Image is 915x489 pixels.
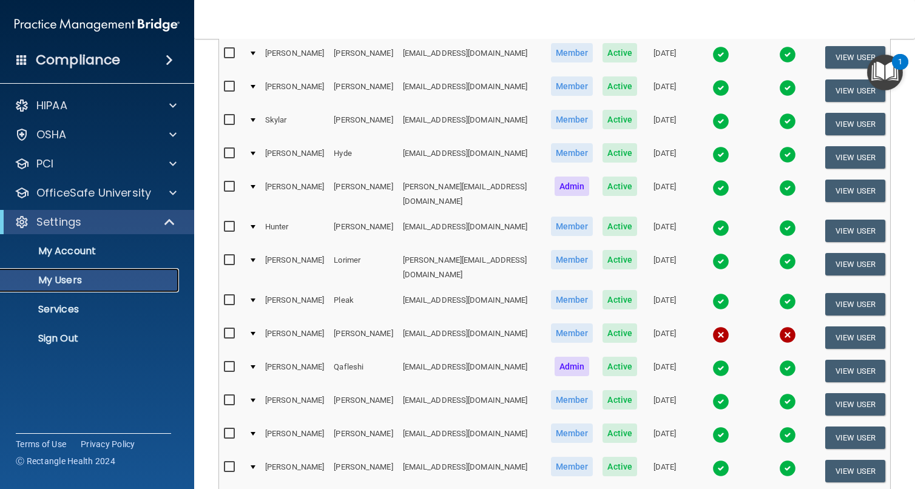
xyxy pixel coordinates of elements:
[15,215,176,229] a: Settings
[642,421,687,454] td: [DATE]
[779,46,796,63] img: tick.e7d51cea.svg
[398,214,546,248] td: [EMAIL_ADDRESS][DOMAIN_NAME]
[551,143,593,163] span: Member
[825,46,885,69] button: View User
[642,74,687,107] td: [DATE]
[825,360,885,382] button: View User
[329,288,397,321] td: Pleak
[329,388,397,421] td: [PERSON_NAME]
[398,421,546,454] td: [EMAIL_ADDRESS][DOMAIN_NAME]
[603,177,637,196] span: Active
[603,357,637,376] span: Active
[329,74,397,107] td: [PERSON_NAME]
[16,438,66,450] a: Terms of Use
[398,248,546,288] td: [PERSON_NAME][EMAIL_ADDRESS][DOMAIN_NAME]
[260,248,329,288] td: [PERSON_NAME]
[603,217,637,236] span: Active
[398,107,546,141] td: [EMAIL_ADDRESS][DOMAIN_NAME]
[329,454,397,488] td: [PERSON_NAME]
[603,423,637,443] span: Active
[603,390,637,410] span: Active
[779,293,796,310] img: tick.e7d51cea.svg
[825,79,885,102] button: View User
[551,43,593,62] span: Member
[16,455,115,467] span: Ⓒ Rectangle Health 2024
[15,127,177,142] a: OSHA
[779,220,796,237] img: tick.e7d51cea.svg
[36,157,53,171] p: PCI
[603,110,637,129] span: Active
[642,354,687,388] td: [DATE]
[36,127,67,142] p: OSHA
[867,55,903,90] button: Open Resource Center, 1 new notification
[398,288,546,321] td: [EMAIL_ADDRESS][DOMAIN_NAME]
[603,323,637,343] span: Active
[329,107,397,141] td: [PERSON_NAME]
[779,113,796,130] img: tick.e7d51cea.svg
[8,332,174,345] p: Sign Out
[260,388,329,421] td: [PERSON_NAME]
[36,186,151,200] p: OfficeSafe University
[398,141,546,174] td: [EMAIL_ADDRESS][DOMAIN_NAME]
[551,110,593,129] span: Member
[898,62,902,78] div: 1
[779,360,796,377] img: tick.e7d51cea.svg
[779,393,796,410] img: tick.e7d51cea.svg
[603,143,637,163] span: Active
[329,248,397,288] td: Lorimer
[706,403,900,451] iframe: Drift Widget Chat Controller
[260,107,329,141] td: Skylar
[712,460,729,477] img: tick.e7d51cea.svg
[712,46,729,63] img: tick.e7d51cea.svg
[642,214,687,248] td: [DATE]
[398,388,546,421] td: [EMAIL_ADDRESS][DOMAIN_NAME]
[603,43,637,62] span: Active
[603,457,637,476] span: Active
[712,326,729,343] img: cross.ca9f0e7f.svg
[779,326,796,343] img: cross.ca9f0e7f.svg
[551,290,593,309] span: Member
[712,113,729,130] img: tick.e7d51cea.svg
[712,360,729,377] img: tick.e7d51cea.svg
[260,74,329,107] td: [PERSON_NAME]
[712,146,729,163] img: tick.e7d51cea.svg
[329,421,397,454] td: [PERSON_NAME]
[260,421,329,454] td: [PERSON_NAME]
[15,13,180,37] img: PMB logo
[712,253,729,270] img: tick.e7d51cea.svg
[551,423,593,443] span: Member
[551,323,593,343] span: Member
[260,41,329,74] td: [PERSON_NAME]
[260,288,329,321] td: [PERSON_NAME]
[329,174,397,214] td: [PERSON_NAME]
[779,253,796,270] img: tick.e7d51cea.svg
[642,454,687,488] td: [DATE]
[825,180,885,202] button: View User
[8,245,174,257] p: My Account
[15,98,177,113] a: HIPAA
[329,141,397,174] td: Hyde
[36,98,67,113] p: HIPAA
[642,174,687,214] td: [DATE]
[825,293,885,315] button: View User
[398,321,546,354] td: [EMAIL_ADDRESS][DOMAIN_NAME]
[551,250,593,269] span: Member
[825,220,885,242] button: View User
[779,460,796,477] img: tick.e7d51cea.svg
[551,76,593,96] span: Member
[81,438,135,450] a: Privacy Policy
[779,79,796,96] img: tick.e7d51cea.svg
[712,393,729,410] img: tick.e7d51cea.svg
[398,454,546,488] td: [EMAIL_ADDRESS][DOMAIN_NAME]
[555,357,590,376] span: Admin
[8,274,174,286] p: My Users
[260,174,329,214] td: [PERSON_NAME]
[15,157,177,171] a: PCI
[398,74,546,107] td: [EMAIL_ADDRESS][DOMAIN_NAME]
[825,253,885,275] button: View User
[642,107,687,141] td: [DATE]
[642,321,687,354] td: [DATE]
[603,290,637,309] span: Active
[551,457,593,476] span: Member
[36,215,81,229] p: Settings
